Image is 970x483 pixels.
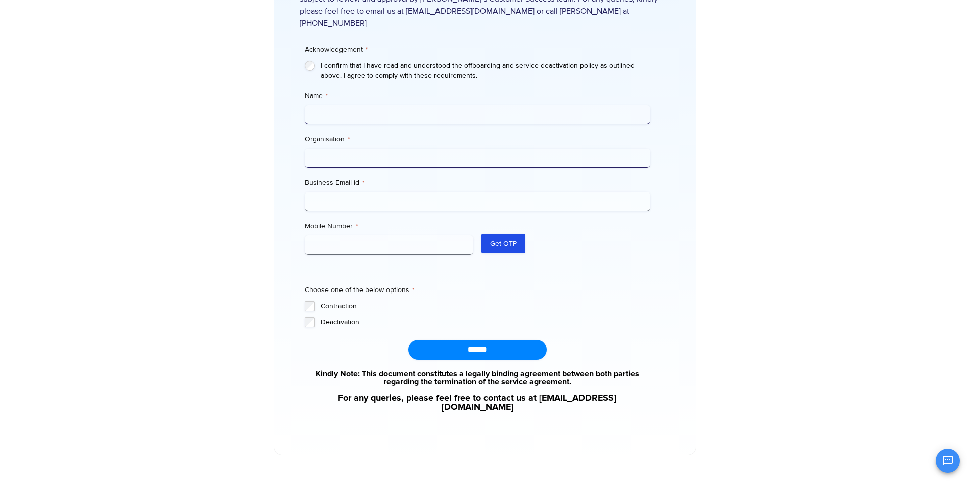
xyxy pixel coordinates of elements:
[305,221,473,231] label: Mobile Number
[305,394,650,412] a: For any queries, please feel free to contact us at [EMAIL_ADDRESS][DOMAIN_NAME]
[481,234,525,253] button: Get OTP
[321,301,650,311] label: Contraction
[305,370,650,386] a: Kindly Note: This document constitutes a legally binding agreement between both parties regarding...
[321,317,650,327] label: Deactivation
[321,61,650,81] label: I confirm that I have read and understood the offboarding and service deactivation policy as outl...
[936,449,960,473] button: Open chat
[305,91,650,101] label: Name
[305,44,368,55] legend: Acknowledgement
[305,134,650,144] label: Organisation
[305,285,414,295] legend: Choose one of the below options
[305,178,650,188] label: Business Email id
